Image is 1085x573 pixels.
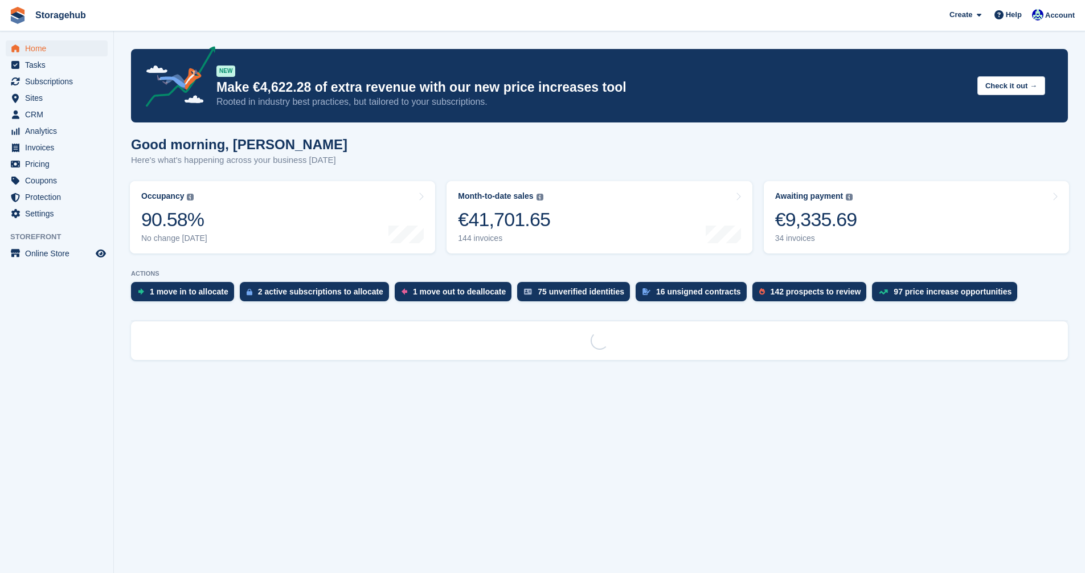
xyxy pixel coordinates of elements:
a: 1 move in to allocate [131,282,240,307]
img: stora-icon-8386f47178a22dfd0bd8f6a31ec36ba5ce8667c1dd55bd0f319d3a0aa187defe.svg [9,7,26,24]
a: menu [6,73,108,89]
a: Occupancy 90.58% No change [DATE] [130,181,435,253]
img: icon-info-grey-7440780725fd019a000dd9b08b2336e03edf1995a4989e88bcd33f0948082b44.svg [537,194,543,200]
img: move_outs_to_deallocate_icon-f764333ba52eb49d3ac5e1228854f67142a1ed5810a6f6cc68b1a99e826820c5.svg [402,288,407,295]
div: No change [DATE] [141,234,207,243]
span: Tasks [25,57,93,73]
button: Check it out → [977,76,1045,95]
div: €9,335.69 [775,208,857,231]
img: icon-info-grey-7440780725fd019a000dd9b08b2336e03edf1995a4989e88bcd33f0948082b44.svg [846,194,853,200]
span: Pricing [25,156,93,172]
a: menu [6,140,108,155]
span: Analytics [25,123,93,139]
div: 16 unsigned contracts [656,287,741,296]
span: Account [1045,10,1075,21]
a: 75 unverified identities [517,282,636,307]
span: Home [25,40,93,56]
img: price-adjustments-announcement-icon-8257ccfd72463d97f412b2fc003d46551f7dbcb40ab6d574587a9cd5c0d94... [136,46,216,111]
div: 142 prospects to review [771,287,861,296]
h1: Good morning, [PERSON_NAME] [131,137,347,152]
span: Settings [25,206,93,222]
p: Make €4,622.28 of extra revenue with our new price increases tool [216,79,968,96]
a: 1 move out to deallocate [395,282,517,307]
img: Vladimir Osojnik [1032,9,1043,21]
a: menu [6,156,108,172]
a: menu [6,107,108,122]
img: move_ins_to_allocate_icon-fdf77a2bb77ea45bf5b3d319d69a93e2d87916cf1d5bf7949dd705db3b84f3ca.svg [138,288,144,295]
p: ACTIONS [131,270,1068,277]
a: menu [6,206,108,222]
span: Online Store [25,245,93,261]
div: 34 invoices [775,234,857,243]
img: icon-info-grey-7440780725fd019a000dd9b08b2336e03edf1995a4989e88bcd33f0948082b44.svg [187,194,194,200]
a: Month-to-date sales €41,701.65 144 invoices [447,181,752,253]
div: 75 unverified identities [538,287,624,296]
a: 16 unsigned contracts [636,282,752,307]
span: CRM [25,107,93,122]
a: menu [6,90,108,106]
p: Here's what's happening across your business [DATE] [131,154,347,167]
span: Subscriptions [25,73,93,89]
div: 1 move in to allocate [150,287,228,296]
a: menu [6,40,108,56]
div: 1 move out to deallocate [413,287,506,296]
a: Preview store [94,247,108,260]
img: active_subscription_to_allocate_icon-d502201f5373d7db506a760aba3b589e785aa758c864c3986d89f69b8ff3... [247,288,252,296]
div: Occupancy [141,191,184,201]
span: Help [1006,9,1022,21]
img: contract_signature_icon-13c848040528278c33f63329250d36e43548de30e8caae1d1a13099fd9432cc5.svg [642,288,650,295]
div: 2 active subscriptions to allocate [258,287,383,296]
a: 142 prospects to review [752,282,873,307]
div: Awaiting payment [775,191,844,201]
a: menu [6,189,108,205]
span: Sites [25,90,93,106]
a: menu [6,245,108,261]
div: Month-to-date sales [458,191,533,201]
p: Rooted in industry best practices, but tailored to your subscriptions. [216,96,968,108]
span: Create [949,9,972,21]
div: NEW [216,66,235,77]
div: €41,701.65 [458,208,550,231]
div: 144 invoices [458,234,550,243]
a: 2 active subscriptions to allocate [240,282,395,307]
img: verify_identity-adf6edd0f0f0b5bbfe63781bf79b02c33cf7c696d77639b501bdc392416b5a36.svg [524,288,532,295]
a: menu [6,57,108,73]
span: Storefront [10,231,113,243]
img: price_increase_opportunities-93ffe204e8149a01c8c9dc8f82e8f89637d9d84a8eef4429ea346261dce0b2c0.svg [879,289,888,294]
a: menu [6,123,108,139]
span: Invoices [25,140,93,155]
div: 90.58% [141,208,207,231]
a: Awaiting payment €9,335.69 34 invoices [764,181,1069,253]
span: Protection [25,189,93,205]
img: prospect-51fa495bee0391a8d652442698ab0144808aea92771e9ea1ae160a38d050c398.svg [759,288,765,295]
a: Storagehub [31,6,91,24]
a: menu [6,173,108,189]
div: 97 price increase opportunities [894,287,1012,296]
a: 97 price increase opportunities [872,282,1023,307]
span: Coupons [25,173,93,189]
